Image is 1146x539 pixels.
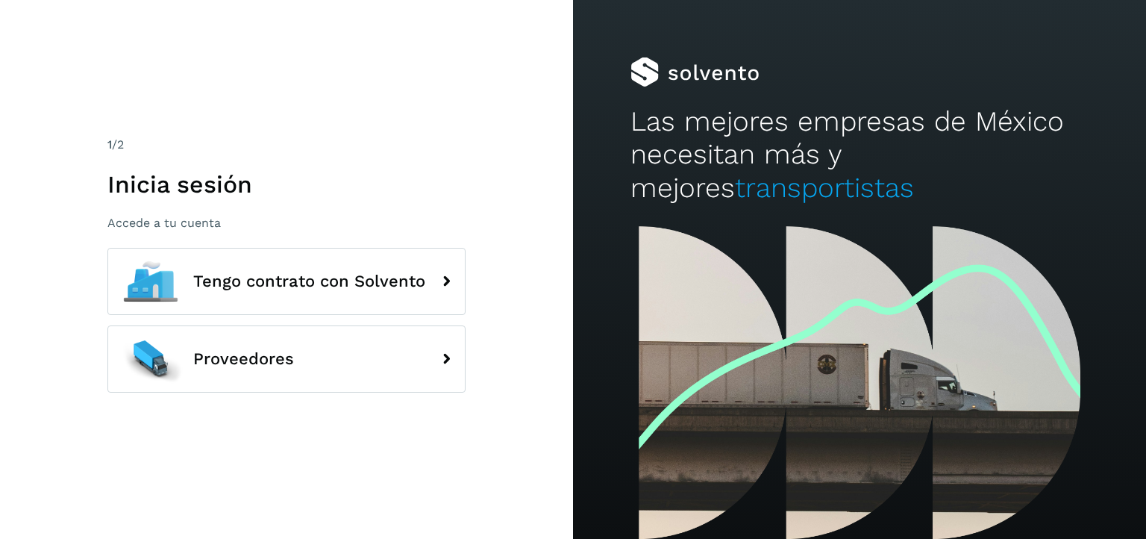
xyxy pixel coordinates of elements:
[735,172,914,204] span: transportistas
[107,137,112,152] span: 1
[107,136,466,154] div: /2
[107,248,466,315] button: Tengo contrato con Solvento
[107,325,466,393] button: Proveedores
[107,216,466,230] p: Accede a tu cuenta
[193,350,294,368] span: Proveedores
[630,105,1089,205] h2: Las mejores empresas de México necesitan más y mejores
[193,272,425,290] span: Tengo contrato con Solvento
[107,170,466,199] h1: Inicia sesión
